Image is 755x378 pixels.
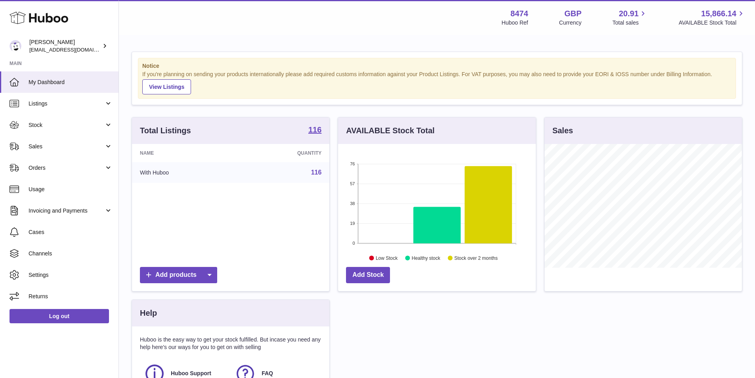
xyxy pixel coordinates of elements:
[29,207,104,215] span: Invoicing and Payments
[559,19,582,27] div: Currency
[455,255,498,261] text: Stock over 2 months
[346,267,390,283] a: Add Stock
[29,100,104,107] span: Listings
[140,125,191,136] h3: Total Listings
[29,121,104,129] span: Stock
[353,241,355,246] text: 0
[29,143,104,150] span: Sales
[140,308,157,319] h3: Help
[140,267,217,283] a: Add products
[132,162,236,183] td: With Huboo
[29,46,117,53] span: [EMAIL_ADDRESS][DOMAIN_NAME]
[376,255,398,261] text: Low Stock
[262,370,273,377] span: FAQ
[350,161,355,166] text: 76
[552,125,573,136] h3: Sales
[350,221,355,226] text: 19
[29,38,101,54] div: [PERSON_NAME]
[679,19,745,27] span: AVAILABLE Stock Total
[171,370,211,377] span: Huboo Support
[140,336,321,351] p: Huboo is the easy way to get your stock fulfilled. But incase you need any help here's our ways f...
[679,8,745,27] a: 15,866.14 AVAILABLE Stock Total
[142,62,732,70] strong: Notice
[29,228,113,236] span: Cases
[619,8,638,19] span: 20.91
[142,79,191,94] a: View Listings
[412,255,441,261] text: Healthy stock
[29,293,113,300] span: Returns
[701,8,736,19] span: 15,866.14
[10,40,21,52] img: orders@neshealth.com
[346,125,434,136] h3: AVAILABLE Stock Total
[10,309,109,323] a: Log out
[612,19,648,27] span: Total sales
[308,126,321,134] strong: 116
[350,201,355,206] text: 38
[29,250,113,257] span: Channels
[350,181,355,186] text: 57
[29,271,113,279] span: Settings
[142,71,732,94] div: If you're planning on sending your products internationally please add required customs informati...
[311,169,322,176] a: 116
[29,164,104,172] span: Orders
[510,8,528,19] strong: 8474
[308,126,321,135] a: 116
[132,144,236,162] th: Name
[236,144,329,162] th: Quantity
[502,19,528,27] div: Huboo Ref
[564,8,581,19] strong: GBP
[29,186,113,193] span: Usage
[612,8,648,27] a: 20.91 Total sales
[29,79,113,86] span: My Dashboard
